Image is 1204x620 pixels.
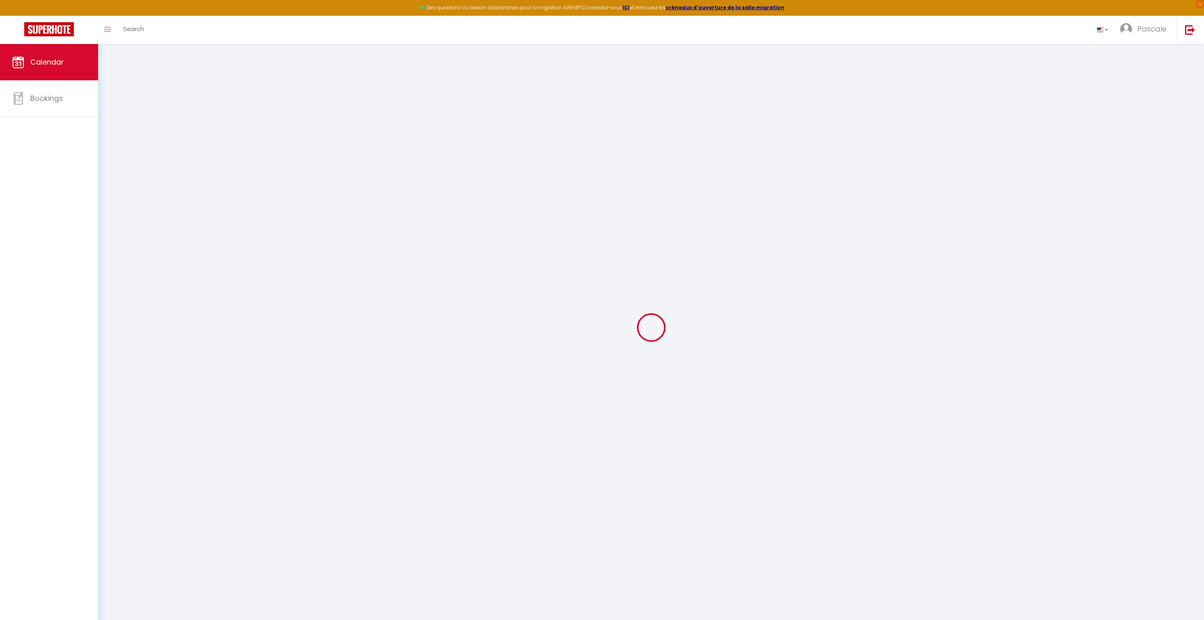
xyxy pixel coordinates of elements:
[1185,25,1195,35] img: logout
[30,93,63,103] span: Bookings
[622,4,630,11] a: ICI
[666,4,784,11] a: créneaux d'ouverture de la salle migration
[30,57,64,67] span: Calendar
[117,16,150,44] a: Search
[123,25,144,33] span: Search
[1120,23,1132,35] img: ...
[24,22,74,36] img: Super Booking
[1114,16,1177,44] a: ... Pascale
[1137,24,1166,34] span: Pascale
[6,3,31,27] button: Ouvrir le widget de chat LiveChat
